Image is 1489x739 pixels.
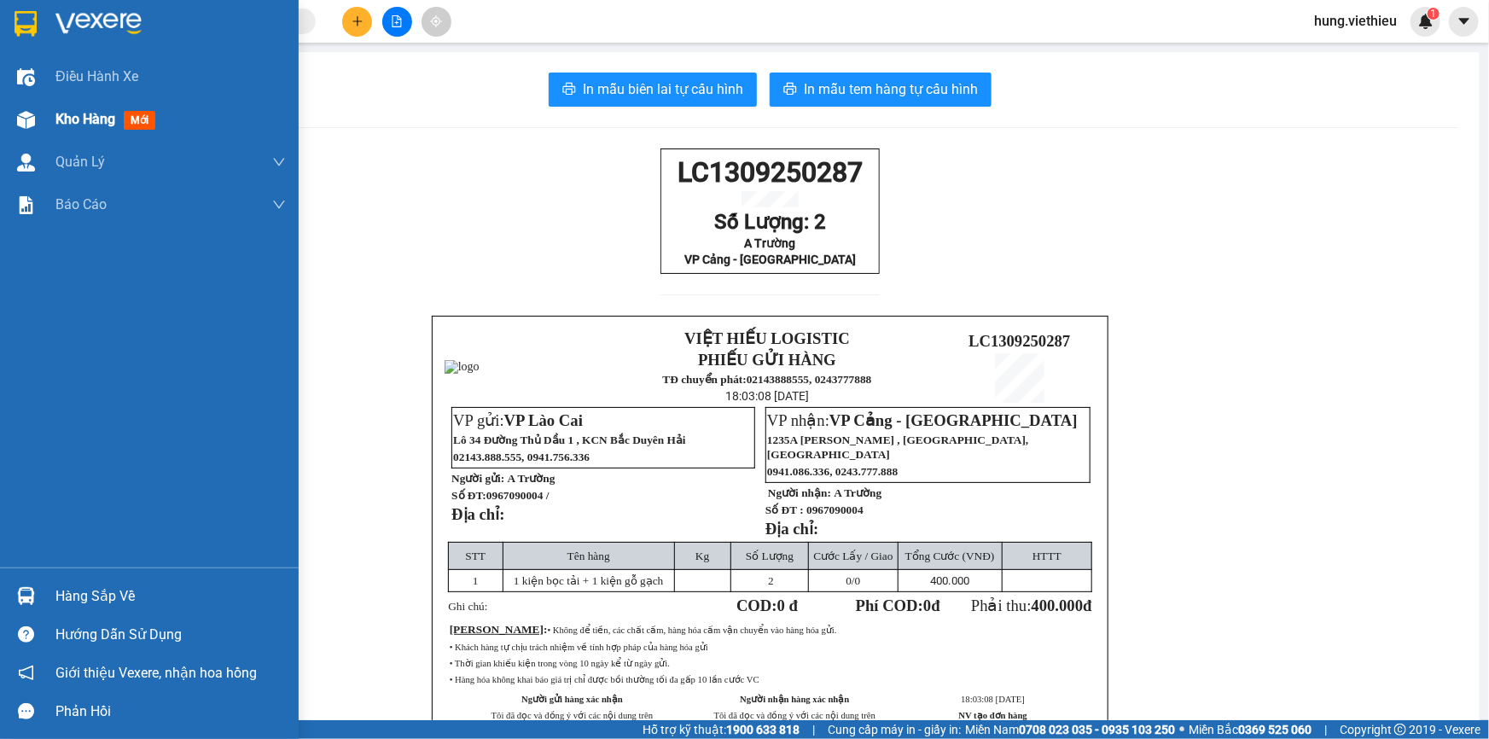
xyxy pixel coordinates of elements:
span: 400.000 [930,574,969,587]
span: 1 kiện bọc tải + 1 kiện gỗ gạch [514,574,663,587]
span: 0 [923,596,931,614]
span: | [1324,720,1327,739]
strong: Người gửi hàng xác nhận [521,695,623,704]
span: Tên hàng [567,550,610,562]
span: Quản Lý [55,151,105,172]
span: A Trường [834,486,881,499]
img: icon-new-feature [1418,14,1434,29]
span: 0941.086.336, 0243.777.888 [767,465,898,478]
span: : [450,623,548,636]
span: Tổng Cước (VNĐ) [905,550,995,562]
button: file-add [382,7,412,37]
span: Báo cáo [55,194,107,215]
img: warehouse-icon [17,587,35,605]
span: 18:03:08 [DATE] [725,389,809,403]
button: plus [342,7,372,37]
span: Hỗ trợ kỹ thuật: [643,720,800,739]
span: In mẫu tem hàng tự cấu hình [804,79,978,100]
span: LC1309250287 [678,156,863,189]
span: printer [783,82,797,98]
span: down [272,198,286,212]
span: aim [430,15,442,27]
span: | [812,720,815,739]
span: VP Cảng - [GEOGRAPHIC_DATA] [24,104,195,118]
span: VP Cảng - [GEOGRAPHIC_DATA] [684,253,856,266]
strong: Địa chỉ: [765,520,818,538]
span: 0967090004 / [486,489,550,502]
span: A Trường [508,472,555,485]
span: Miền Bắc [1189,720,1312,739]
span: 1235A [PERSON_NAME] , [GEOGRAPHIC_DATA], [GEOGRAPHIC_DATA] [767,434,1028,461]
span: 1 [473,574,479,587]
img: warehouse-icon [17,68,35,86]
strong: Người gửi: [451,472,504,485]
span: • Không để tiền, các chất cấm, hàng hóa cấm vận chuyển vào hàng hóa gửi. [548,626,837,635]
span: LC1309250287 [17,8,202,40]
strong: 1900 633 818 [726,723,800,736]
span: plus [352,15,364,27]
span: • Khách hàng tự chịu trách nhiệm về tính hợp pháp của hàng hóa gửi [450,643,708,652]
span: LC1309250287 [968,332,1070,350]
span: VP gửi: [453,411,583,429]
span: 0 đ [777,596,798,614]
span: 400.000 [1032,596,1084,614]
span: VP nhận: [767,411,1078,429]
span: Cung cấp máy in - giấy in: [828,720,961,739]
span: Ghi chú: [448,600,487,613]
strong: 0708 023 035 - 0935 103 250 [1019,723,1175,736]
span: In mẫu biên lai tự cấu hình [583,79,743,100]
span: printer [562,82,576,98]
span: [PERSON_NAME] [450,623,544,636]
span: ⚪️ [1179,726,1184,733]
span: /0 [846,574,860,587]
img: logo-vxr [15,11,37,37]
strong: Số ĐT: [451,489,549,502]
span: 0967090004 [806,503,864,516]
strong: 02143888555, 0243777888 [747,373,872,386]
div: Phản hồi [55,699,286,724]
span: A Trường [84,88,136,102]
span: • Hàng hóa không khai báo giá trị chỉ được bồi thường tối đa gấp 10 lần cước VC [450,675,759,684]
span: Tôi đã đọc và đồng ý với các nội dung trên [491,711,654,720]
strong: Người nhận hàng xác nhận [740,695,849,704]
strong: Địa chỉ: [451,505,504,523]
span: Phải thu: [971,596,1092,614]
span: file-add [391,15,403,27]
strong: VIỆT HIẾU LOGISTIC [684,329,850,347]
span: HTTT [1032,550,1061,562]
span: message [18,703,34,719]
span: A Trường [745,236,796,250]
span: down [272,155,286,169]
span: Số Lượng [746,550,794,562]
span: copyright [1394,724,1406,736]
span: Số Lượng: 2 [714,210,826,234]
span: hung.viethieu [1300,10,1410,32]
strong: PHIẾU GỬI HÀNG [698,351,836,369]
strong: COD: [736,596,798,614]
span: Lô 34 Đường Thủ Dầu 1 , KCN Bắc Duyên Hải [453,434,686,446]
span: Điều hành xe [55,66,138,87]
button: aim [422,7,451,37]
button: caret-down [1449,7,1479,37]
span: 2 [768,574,774,587]
span: Tôi đã đọc và đồng ý với các nội dung trên [714,711,876,720]
span: Giới thiệu Vexere, nhận hoa hồng [55,662,257,684]
span: Kho hàng [55,111,115,127]
strong: Người nhận: [768,486,831,499]
span: Miền Nam [965,720,1175,739]
span: 18:03:08 [DATE] [961,695,1025,704]
span: question-circle [18,626,34,643]
span: STT [465,550,486,562]
span: 1 [1430,8,1436,20]
span: mới [124,111,155,130]
span: • Thời gian khiếu kiện trong vòng 10 ngày kể từ ngày gửi. [450,659,670,668]
strong: NV tạo đơn hàng [959,711,1027,720]
div: Hàng sắp về [55,584,286,609]
sup: 1 [1428,8,1440,20]
img: logo [445,360,480,374]
span: 02143.888.555, 0941.756.336 [453,451,590,463]
strong: 0369 525 060 [1238,723,1312,736]
span: Cước Lấy / Giao [813,550,893,562]
span: caret-down [1457,14,1472,29]
span: đ [1083,596,1091,614]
